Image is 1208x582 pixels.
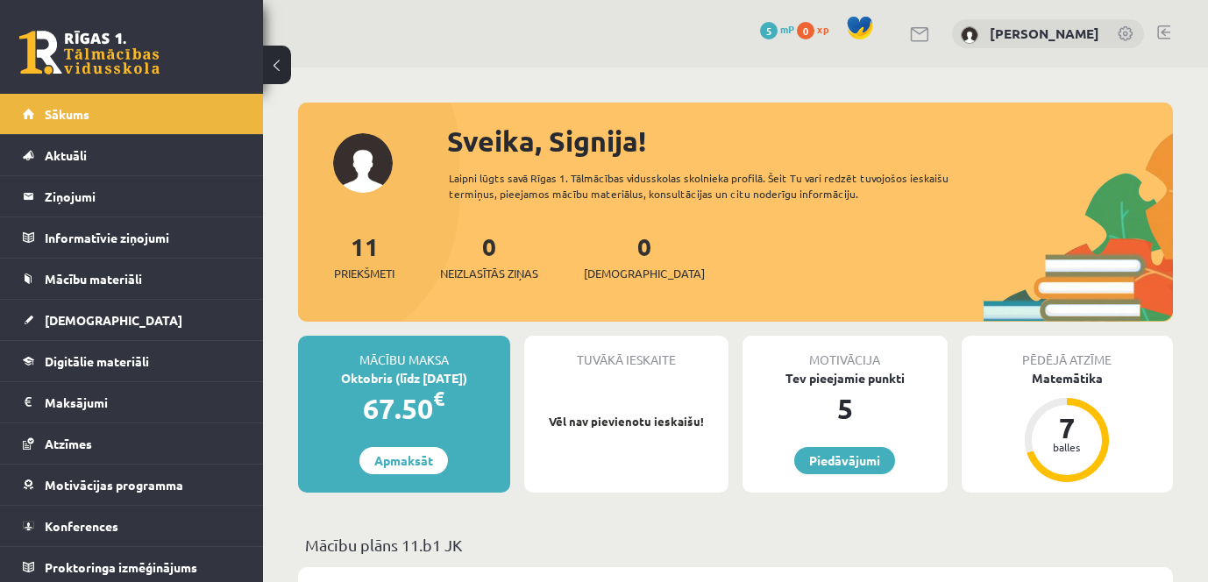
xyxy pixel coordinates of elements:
[334,231,394,282] a: 11Priekšmeti
[334,265,394,282] span: Priekšmeti
[45,176,241,216] legend: Ziņojumi
[23,341,241,381] a: Digitālie materiāli
[1041,442,1093,452] div: balles
[760,22,778,39] span: 5
[962,369,1174,485] a: Matemātika 7 balles
[1041,414,1093,442] div: 7
[23,176,241,216] a: Ziņojumi
[794,447,895,474] a: Piedāvājumi
[23,382,241,422] a: Maksājumi
[524,336,729,369] div: Tuvākā ieskaite
[780,22,794,36] span: mP
[449,170,974,202] div: Laipni lūgts savā Rīgas 1. Tālmācības vidusskolas skolnieka profilā. Šeit Tu vari redzēt tuvojošo...
[19,31,160,75] a: Rīgas 1. Tālmācības vidusskola
[743,387,948,429] div: 5
[584,265,705,282] span: [DEMOGRAPHIC_DATA]
[45,436,92,451] span: Atzīmes
[743,336,948,369] div: Motivācija
[45,559,197,575] span: Proktoringa izmēģinājums
[45,353,149,369] span: Digitālie materiāli
[23,217,241,258] a: Informatīvie ziņojumi
[447,120,1173,162] div: Sveika, Signija!
[23,423,241,464] a: Atzīmes
[45,477,183,493] span: Motivācijas programma
[298,387,510,429] div: 67.50
[440,231,538,282] a: 0Neizlasītās ziņas
[817,22,828,36] span: xp
[962,336,1174,369] div: Pēdējā atzīme
[743,369,948,387] div: Tev pieejamie punkti
[45,312,182,328] span: [DEMOGRAPHIC_DATA]
[23,94,241,134] a: Sākums
[45,217,241,258] legend: Informatīvie ziņojumi
[23,259,241,299] a: Mācību materiāli
[23,506,241,546] a: Konferences
[433,386,444,411] span: €
[298,369,510,387] div: Oktobris (līdz [DATE])
[298,336,510,369] div: Mācību maksa
[23,465,241,505] a: Motivācijas programma
[990,25,1099,42] a: [PERSON_NAME]
[962,369,1174,387] div: Matemātika
[440,265,538,282] span: Neizlasītās ziņas
[359,447,448,474] a: Apmaksāt
[533,413,721,430] p: Vēl nav pievienotu ieskaišu!
[797,22,814,39] span: 0
[45,106,89,122] span: Sākums
[23,300,241,340] a: [DEMOGRAPHIC_DATA]
[45,518,118,534] span: Konferences
[305,533,1166,557] p: Mācību plāns 11.b1 JK
[797,22,837,36] a: 0 xp
[584,231,705,282] a: 0[DEMOGRAPHIC_DATA]
[23,135,241,175] a: Aktuāli
[45,147,87,163] span: Aktuāli
[760,22,794,36] a: 5 mP
[45,382,241,422] legend: Maksājumi
[45,271,142,287] span: Mācību materiāli
[961,26,978,44] img: Signija Fazekaša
